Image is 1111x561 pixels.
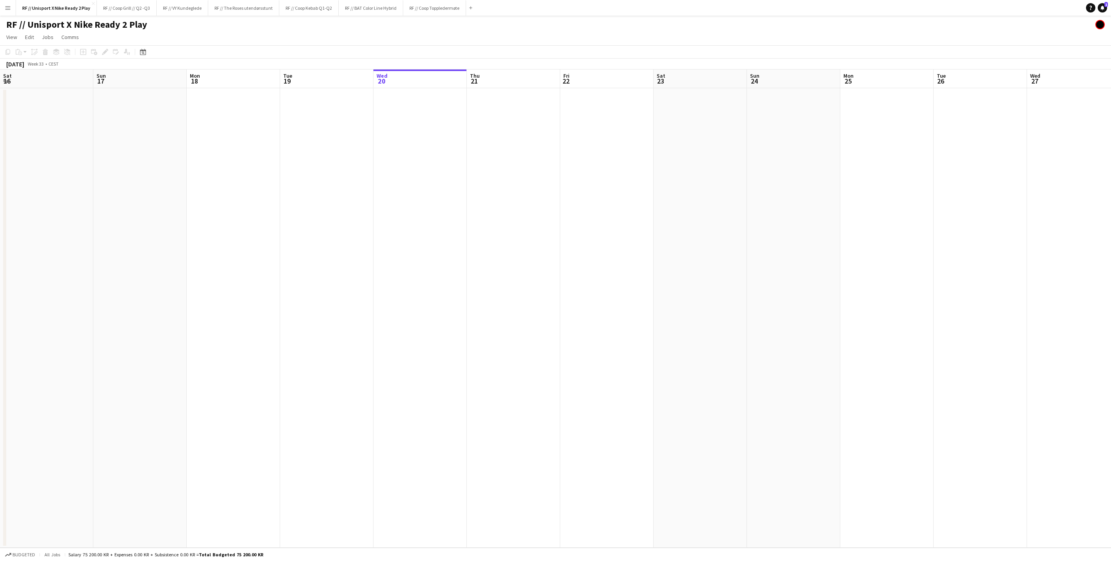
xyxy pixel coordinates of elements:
[1104,2,1108,7] span: 1
[42,34,54,41] span: Jobs
[656,77,665,85] span: 23
[39,32,57,42] a: Jobs
[279,0,339,16] button: RF // Coop Kebab Q1-Q2
[189,77,200,85] span: 18
[1095,20,1105,29] app-user-avatar: Hin Shing Cheung
[749,77,759,85] span: 24
[3,32,20,42] a: View
[282,77,292,85] span: 19
[469,77,480,85] span: 21
[6,19,147,30] h1: RF // Unisport X Nike Ready 2 Play
[96,72,106,79] span: Sun
[6,60,24,68] div: [DATE]
[563,72,570,79] span: Fri
[339,0,403,16] button: RF // BAT Color Line Hybrid
[657,72,665,79] span: Sat
[283,72,292,79] span: Tue
[16,0,97,16] button: RF // Unisport X Nike Ready 2 Play
[190,72,200,79] span: Mon
[375,77,388,85] span: 20
[58,32,82,42] a: Comms
[937,72,946,79] span: Tue
[208,0,279,16] button: RF // The Roses utendørsstunt
[750,72,759,79] span: Sun
[936,77,946,85] span: 26
[6,34,17,41] span: View
[157,0,208,16] button: RF // VY Kundeglede
[25,34,34,41] span: Edit
[562,77,570,85] span: 22
[3,72,12,79] span: Sat
[2,77,12,85] span: 16
[95,77,106,85] span: 17
[1098,3,1107,12] a: 1
[43,552,62,557] span: All jobs
[377,72,388,79] span: Wed
[68,552,263,557] div: Salary 75 200.00 KR + Expenses 0.00 KR + Subsistence 0.00 KR =
[13,552,35,557] span: Budgeted
[842,77,854,85] span: 25
[22,32,37,42] a: Edit
[199,552,263,557] span: Total Budgeted 75 200.00 KR
[843,72,854,79] span: Mon
[470,72,480,79] span: Thu
[4,550,36,559] button: Budgeted
[26,61,45,67] span: Week 33
[61,34,79,41] span: Comms
[403,0,466,16] button: RF // Coop Toppledermøte
[48,61,59,67] div: CEST
[1029,77,1040,85] span: 27
[97,0,157,16] button: RF // Coop Grill // Q2 -Q3
[1030,72,1040,79] span: Wed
